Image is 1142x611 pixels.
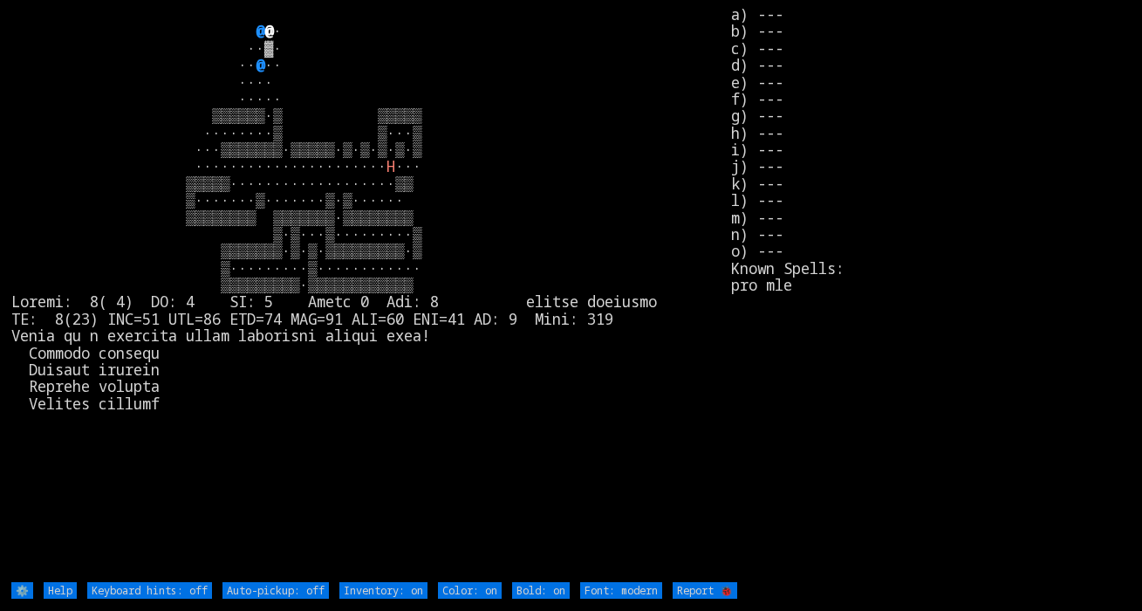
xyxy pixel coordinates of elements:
input: Auto-pickup: off [222,582,329,599]
font: @ [264,21,273,41]
input: Inventory: on [339,582,427,599]
input: Keyboard hints: off [87,582,212,599]
larn: · ··▓· ·· ·· ···· ····· ▒▒▒▒▒▒·▒ ▒▒▒▒▒ ········▒ ▒···▒ ···▒▒▒▒▒▒▒·▒▒▒▒▒·▒·▒·▒·▒·▒ ···············... [11,6,731,580]
input: Report 🐞 [673,582,737,599]
input: Help [44,582,77,599]
input: ⚙️ [11,582,33,599]
stats: a) --- b) --- c) --- d) --- e) --- f) --- g) --- h) --- i) --- j) --- k) --- l) --- m) --- n) ---... [731,6,1131,580]
font: @ [256,21,264,41]
font: @ [256,55,264,75]
font: H [386,156,395,176]
input: Color: on [438,582,502,599]
input: Font: modern [580,582,662,599]
input: Bold: on [512,582,570,599]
